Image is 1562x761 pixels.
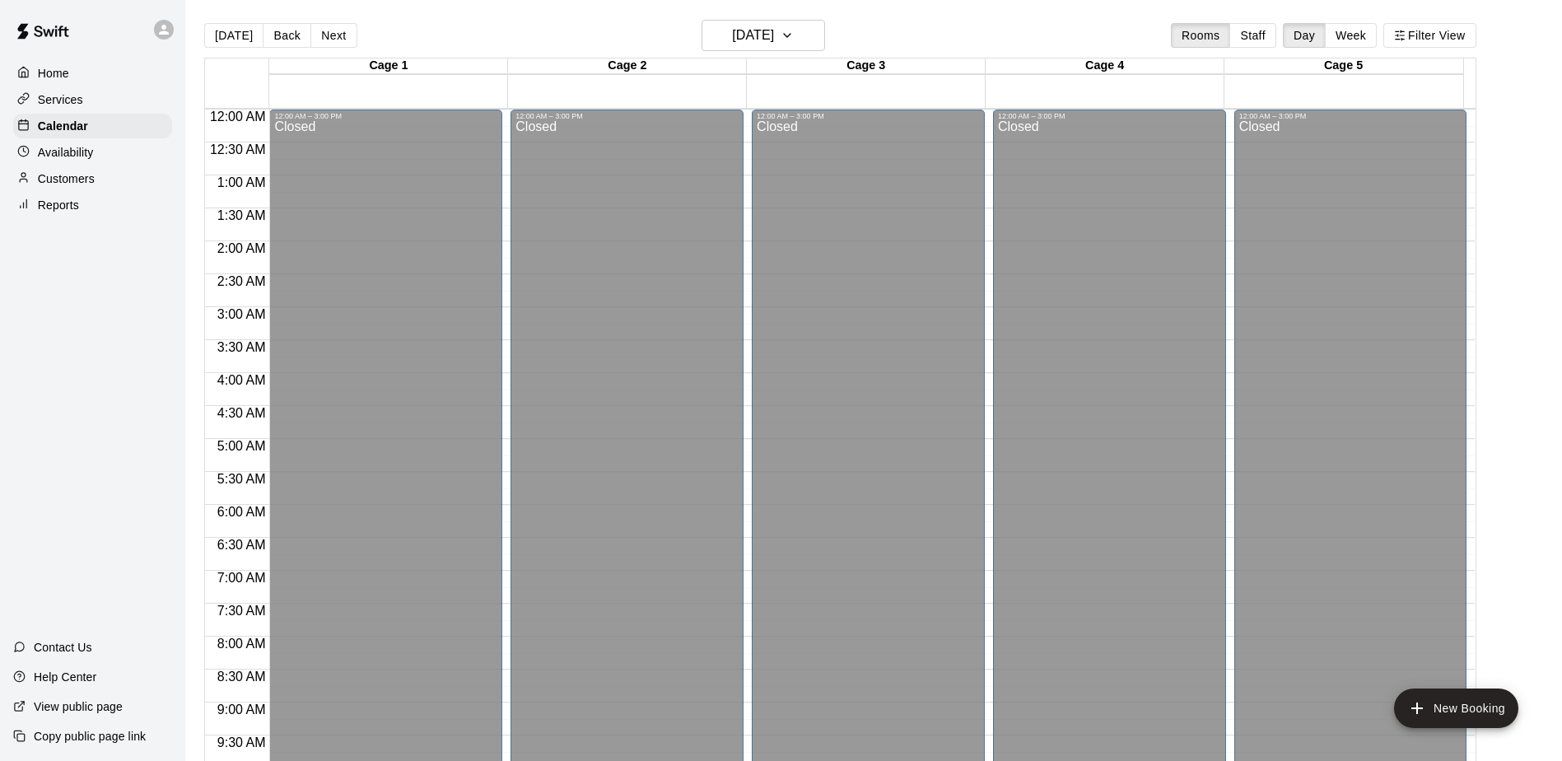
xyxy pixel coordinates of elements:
a: Customers [13,166,172,191]
div: Cage 2 [508,58,747,74]
p: View public page [34,698,123,715]
a: Reports [13,193,172,217]
button: Rooms [1171,23,1230,48]
p: Copy public page link [34,728,146,745]
span: 12:00 AM [206,110,270,124]
button: Staff [1229,23,1276,48]
a: Home [13,61,172,86]
span: 3:00 AM [213,307,270,321]
h6: [DATE] [732,24,774,47]
button: Filter View [1383,23,1476,48]
span: 3:30 AM [213,340,270,354]
span: 1:00 AM [213,175,270,189]
div: 12:00 AM – 3:00 PM [274,112,497,120]
span: 6:00 AM [213,505,270,519]
div: Cage 4 [986,58,1224,74]
span: 2:30 AM [213,274,270,288]
button: Day [1283,23,1326,48]
span: 6:30 AM [213,538,270,552]
p: Availability [38,144,94,161]
span: 4:00 AM [213,373,270,387]
span: 5:00 AM [213,439,270,453]
p: Home [38,65,69,82]
span: 12:30 AM [206,142,270,156]
span: 8:30 AM [213,670,270,684]
a: Availability [13,140,172,165]
span: 7:00 AM [213,571,270,585]
span: 7:30 AM [213,604,270,618]
div: 12:00 AM – 3:00 PM [1239,112,1462,120]
p: Services [38,91,83,108]
span: 9:00 AM [213,703,270,717]
span: 2:00 AM [213,241,270,255]
p: Contact Us [34,639,92,656]
button: Back [263,23,311,48]
p: Customers [38,170,95,187]
button: [DATE] [204,23,263,48]
button: Next [310,23,357,48]
span: 8:00 AM [213,637,270,651]
span: 9:30 AM [213,735,270,749]
a: Calendar [13,114,172,138]
button: add [1394,689,1518,728]
a: Services [13,87,172,112]
button: Week [1325,23,1377,48]
div: Cage 1 [269,58,508,74]
div: 12:00 AM – 3:00 PM [757,112,980,120]
p: Help Center [34,669,96,685]
div: 12:00 AM – 3:00 PM [515,112,739,120]
p: Reports [38,197,79,213]
button: [DATE] [702,20,825,51]
p: Calendar [38,118,88,134]
span: 1:30 AM [213,208,270,222]
div: 12:00 AM – 3:00 PM [998,112,1221,120]
div: Cage 3 [747,58,986,74]
div: Cage 5 [1224,58,1463,74]
span: 4:30 AM [213,406,270,420]
span: 5:30 AM [213,472,270,486]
